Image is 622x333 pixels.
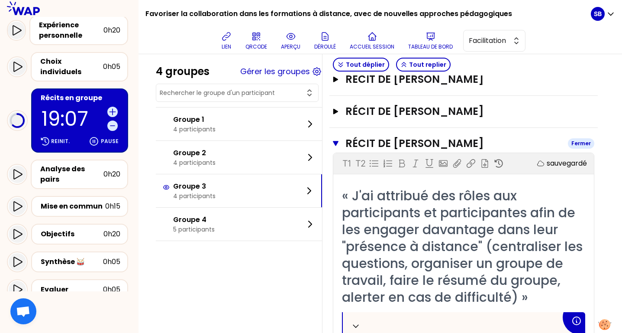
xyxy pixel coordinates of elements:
[568,138,594,149] div: Fermer
[342,157,351,170] p: T1
[103,229,120,239] div: 0h20
[103,284,120,295] div: 0h05
[103,169,120,180] div: 0h20
[218,28,235,54] button: lien
[547,158,587,169] p: sauvegardé
[245,43,267,50] p: QRCODE
[173,215,215,225] p: Groupe 4
[173,125,216,134] p: 4 participants
[314,43,336,50] p: Déroulé
[405,28,456,54] button: Tableau de bord
[281,43,300,50] p: aperçu
[40,56,103,77] div: Choix individuels
[101,138,119,145] p: Pause
[103,257,120,267] div: 0h05
[333,104,594,118] button: Récit de [PERSON_NAME]
[173,114,216,125] p: Groupe 1
[333,72,594,86] button: Récit de [PERSON_NAME]
[41,229,103,239] div: Objectifs
[396,58,451,72] button: Tout replier
[240,65,310,78] button: Gérer les groupes
[41,257,103,267] div: Synthèse 🥁
[333,137,594,150] button: Récit de [PERSON_NAME]Fermer
[346,28,398,54] button: Accueil session
[160,88,304,97] input: Rechercher le groupe d'un participant
[408,43,453,50] p: Tableau de bord
[222,43,231,50] p: lien
[173,192,216,200] p: 4 participants
[41,201,105,212] div: Mise en commun
[350,43,394,50] p: Accueil session
[345,137,561,150] h3: Récit de [PERSON_NAME]
[469,36,508,46] span: Facilitation
[103,62,120,72] div: 0h05
[40,164,103,185] div: Analyse des pairs
[41,93,120,103] div: Récits en groupe
[42,109,104,129] p: 19:07
[242,28,271,54] button: QRCODE
[345,72,564,86] h3: Récit de [PERSON_NAME]
[173,225,215,234] p: 5 participants
[311,28,339,54] button: Déroulé
[173,158,216,167] p: 4 participants
[463,30,525,52] button: Facilitation
[342,186,586,307] span: « J'ai attribué des rôles aux participants et participantes afin de les engager davantage dans le...
[41,284,103,295] div: Evaluer
[51,138,70,145] p: Reinit.
[103,25,120,36] div: 0h20
[173,181,216,192] p: Groupe 3
[105,201,120,212] div: 0h15
[333,58,389,72] button: Tout déplier
[173,148,216,158] p: Groupe 2
[277,28,304,54] button: aperçu
[156,65,209,78] div: 4 groupes
[10,298,36,324] div: Open chat
[594,10,602,18] p: SB
[345,104,564,118] h3: Récit de [PERSON_NAME]
[355,157,365,170] p: T2
[591,7,615,21] button: SB
[39,20,103,41] div: Expérience personnelle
